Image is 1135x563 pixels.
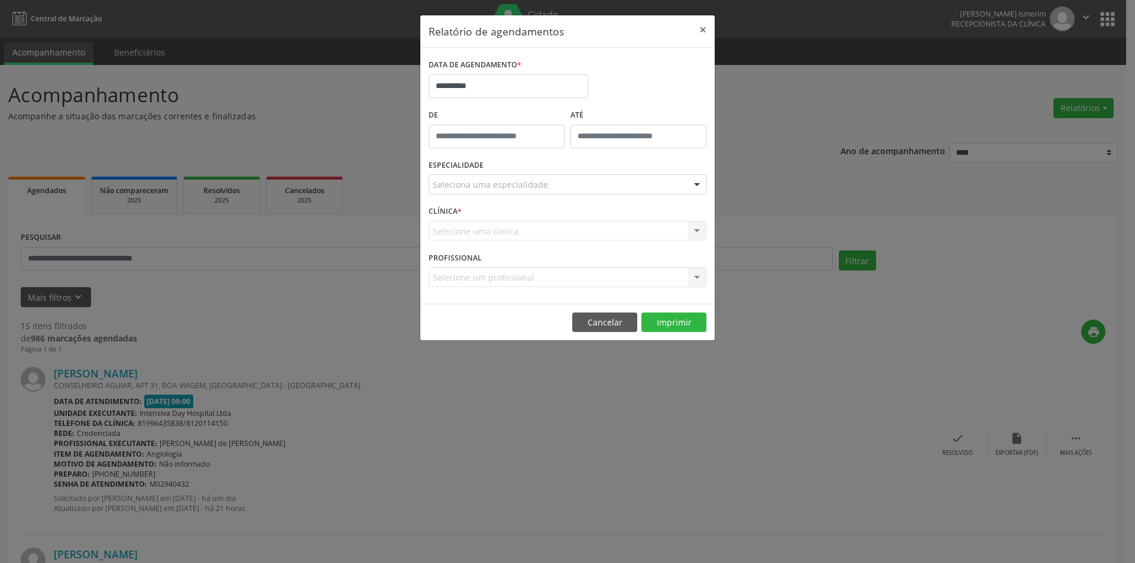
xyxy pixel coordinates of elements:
[429,157,484,175] label: ESPECIALIDADE
[570,106,706,125] label: ATÉ
[641,313,706,333] button: Imprimir
[429,249,482,267] label: PROFISSIONAL
[429,56,521,74] label: DATA DE AGENDAMENTO
[572,313,637,333] button: Cancelar
[429,203,462,221] label: CLÍNICA
[429,106,565,125] label: De
[691,15,715,44] button: Close
[433,178,548,191] span: Seleciona uma especialidade
[429,24,564,39] h5: Relatório de agendamentos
